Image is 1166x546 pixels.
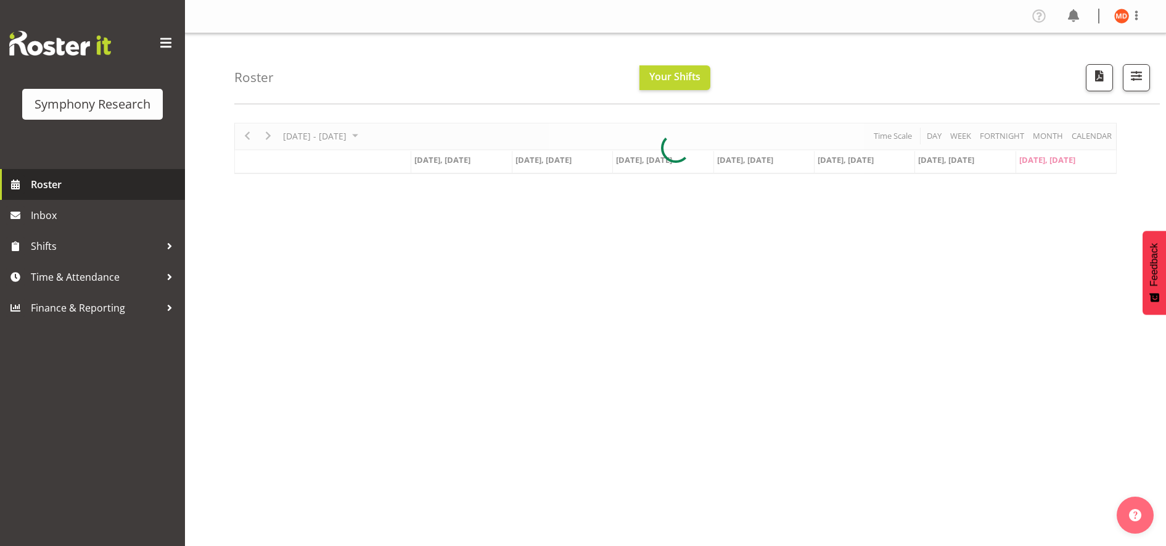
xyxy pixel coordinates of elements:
span: Your Shifts [649,70,700,83]
span: Feedback [1149,243,1160,286]
span: Shifts [31,237,160,255]
span: Time & Attendance [31,268,160,286]
span: Roster [31,175,179,194]
button: Download a PDF of the roster according to the set date range. [1086,64,1113,91]
h4: Roster [234,70,274,85]
div: Symphony Research [35,95,150,114]
img: Rosterit website logo [9,31,111,56]
img: maria-de-guzman11892.jpg [1114,9,1129,23]
span: Finance & Reporting [31,299,160,317]
button: Feedback - Show survey [1143,231,1166,315]
button: Your Shifts [639,65,710,90]
button: Filter Shifts [1123,64,1150,91]
img: help-xxl-2.png [1129,509,1141,521]
span: Inbox [31,206,179,225]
